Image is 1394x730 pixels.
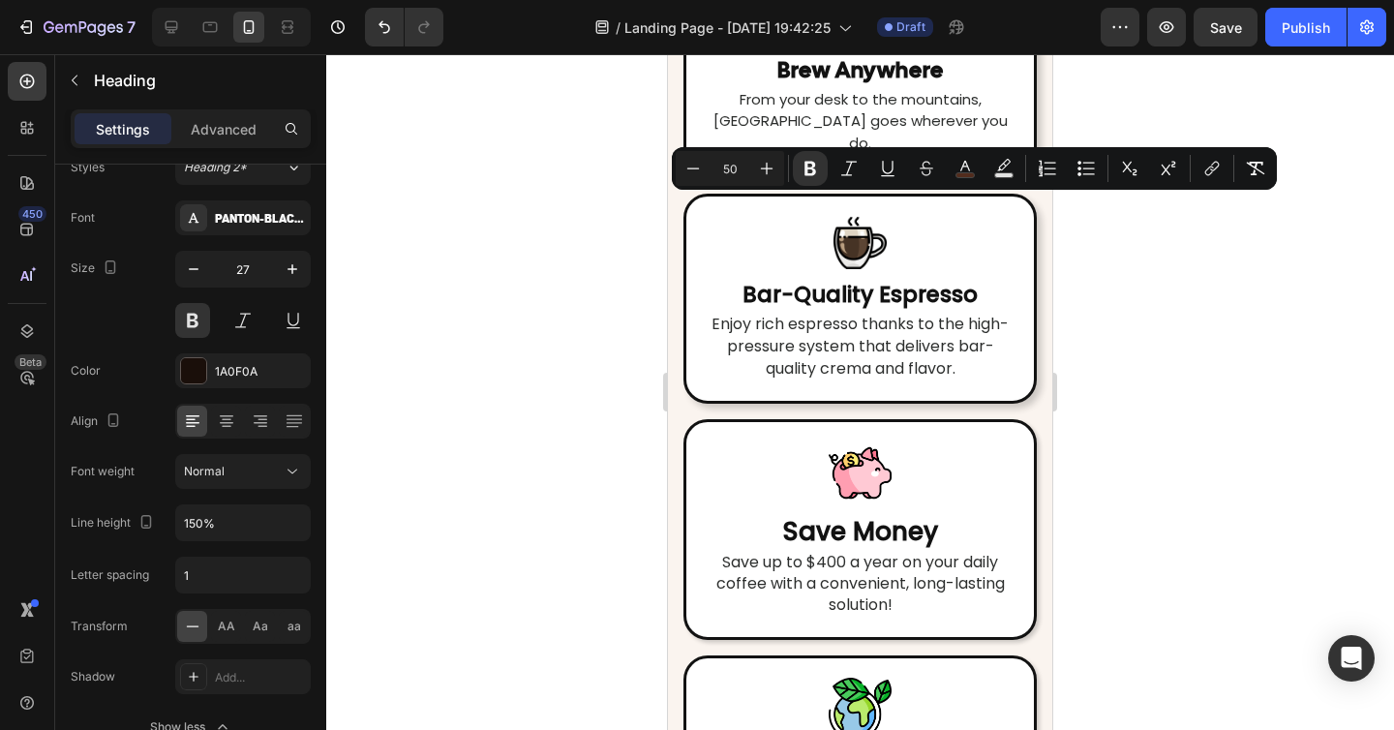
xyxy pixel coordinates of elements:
div: 1A0F0A [215,363,306,380]
p: 7 [127,15,136,39]
div: Letter spacing [71,566,149,584]
div: Size [71,256,122,282]
div: Font [71,209,95,227]
div: Add... [215,669,306,686]
div: Editor contextual toolbar [672,147,1277,190]
span: AA [218,618,235,635]
input: Auto [176,558,310,593]
p: Heading [94,69,303,92]
div: Align [71,409,125,435]
p: Advanced [191,119,257,139]
div: 450 [18,206,46,222]
span: Landing Page - [DATE] 19:42:25 [624,17,831,38]
div: Open Intercom Messenger [1328,635,1375,682]
button: Publish [1265,8,1347,46]
input: Auto [176,505,310,540]
span: aa [288,618,301,635]
button: Heading 2* [175,150,311,185]
div: Line height [71,510,158,536]
div: Font weight [71,463,135,480]
span: Save [1210,19,1242,36]
button: 7 [8,8,144,46]
div: Color [71,362,101,380]
span: Heading 2* [184,159,247,176]
div: Publish [1282,17,1330,38]
div: Shadow [71,668,115,685]
span: Draft [896,18,925,36]
button: Save [1194,8,1258,46]
div: Undo/Redo [365,8,443,46]
iframe: Design area [668,54,1052,730]
div: Beta [15,354,46,370]
div: Styles [71,159,105,176]
button: Normal [175,454,311,489]
span: / [616,17,621,38]
span: Aa [253,618,268,635]
img: image_demo.jpg [161,624,224,686]
div: Panton-BlackCaps [215,210,306,228]
div: Transform [71,618,128,635]
p: Settings [96,119,150,139]
span: Normal [184,464,225,478]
